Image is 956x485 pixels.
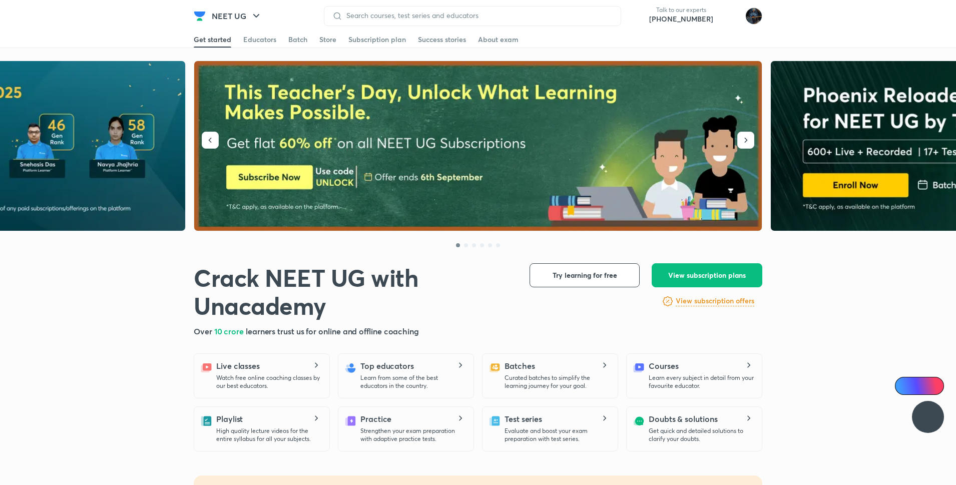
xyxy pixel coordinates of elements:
a: Subscription plan [348,32,406,48]
h6: View subscription offers [676,296,754,306]
input: Search courses, test series and educators [342,12,613,20]
h5: Batches [505,360,535,372]
p: Watch free online coaching classes by our best educators. [216,374,321,390]
div: Educators [243,35,276,45]
p: Get quick and detailed solutions to clarify your doubts. [649,427,754,443]
h5: Live classes [216,360,260,372]
p: Learn every subject in detail from your favourite educator. [649,374,754,390]
a: Batch [288,32,307,48]
span: learners trust us for online and offline coaching [246,326,419,336]
div: Store [319,35,336,45]
p: Learn from some of the best educators in the country. [360,374,465,390]
img: Purnima Sharma [745,8,762,25]
a: Success stories [418,32,466,48]
h5: Practice [360,413,391,425]
a: View subscription offers [676,295,754,307]
a: About exam [478,32,519,48]
h5: Test series [505,413,542,425]
div: Batch [288,35,307,45]
p: Curated batches to simplify the learning journey for your goal. [505,374,610,390]
button: View subscription plans [652,263,762,287]
h5: Top educators [360,360,414,372]
img: Icon [901,382,909,390]
img: avatar [721,8,737,24]
h1: Crack NEET UG with Unacademy [194,263,514,319]
button: NEET UG [206,6,268,26]
div: Get started [194,35,231,45]
p: Strengthen your exam preparation with adaptive practice tests. [360,427,465,443]
a: Educators [243,32,276,48]
button: Try learning for free [530,263,640,287]
p: Evaluate and boost your exam preparation with test series. [505,427,610,443]
a: [PHONE_NUMBER] [649,14,713,24]
span: 10 crore [214,326,246,336]
img: Company Logo [194,10,206,22]
div: About exam [478,35,519,45]
a: Ai Doubts [895,377,944,395]
span: Ai Doubts [911,382,938,390]
img: call-us [629,6,649,26]
div: Subscription plan [348,35,406,45]
a: Store [319,32,336,48]
span: Try learning for free [553,270,617,280]
h5: Playlist [216,413,243,425]
h5: Courses [649,360,678,372]
span: View subscription plans [668,270,746,280]
p: High quality lecture videos for the entire syllabus for all your subjects. [216,427,321,443]
h5: Doubts & solutions [649,413,718,425]
span: Over [194,326,214,336]
div: Success stories [418,35,466,45]
p: Talk to our experts [649,6,713,14]
img: ttu [922,411,934,423]
a: Get started [194,32,231,48]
